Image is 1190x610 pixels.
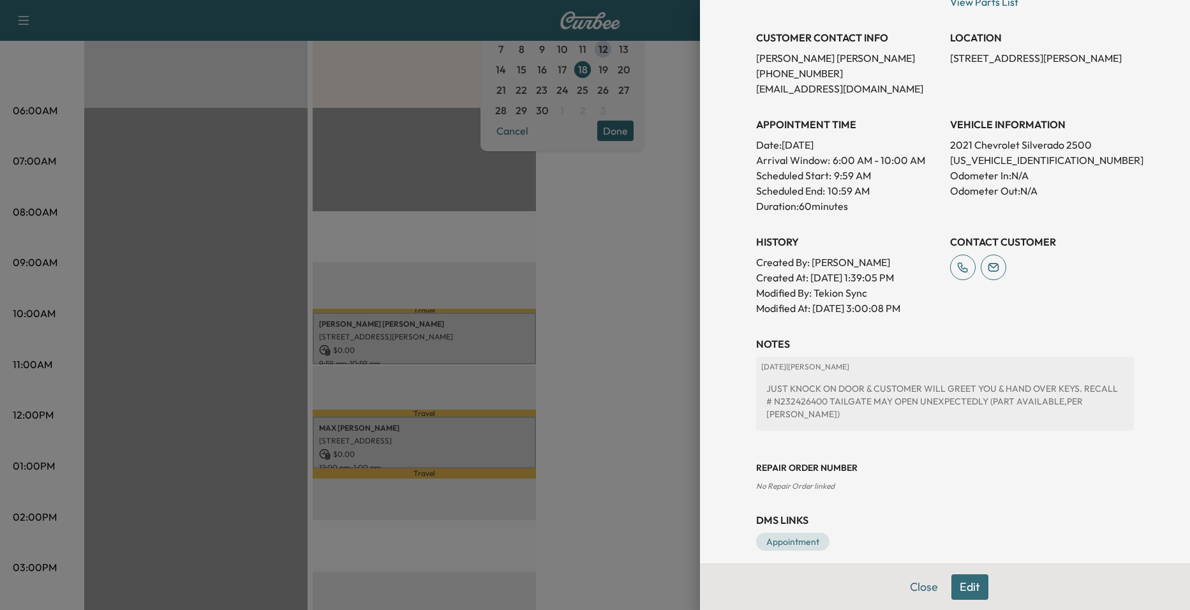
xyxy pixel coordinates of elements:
[950,234,1134,249] h3: CONTACT CUSTOMER
[950,137,1134,152] p: 2021 Chevrolet Silverado 2500
[756,66,940,81] p: [PHONE_NUMBER]
[950,50,1134,66] p: [STREET_ADDRESS][PERSON_NAME]
[950,30,1134,45] h3: LOCATION
[950,117,1134,132] h3: VEHICLE INFORMATION
[756,50,940,66] p: [PERSON_NAME] [PERSON_NAME]
[950,168,1134,183] p: Odometer In: N/A
[756,168,831,183] p: Scheduled Start:
[950,152,1134,168] p: [US_VEHICLE_IDENTIFICATION_NUMBER]
[951,574,988,600] button: Edit
[761,362,1129,372] p: [DATE] | [PERSON_NAME]
[902,574,946,600] button: Close
[756,152,940,168] p: Arrival Window:
[756,336,1134,352] h3: NOTES
[756,255,940,270] p: Created By : [PERSON_NAME]
[950,183,1134,198] p: Odometer Out: N/A
[834,168,871,183] p: 9:59 AM
[756,285,940,301] p: Modified By : Tekion Sync
[756,198,940,214] p: Duration: 60 minutes
[756,533,829,551] a: Appointment
[756,183,825,198] p: Scheduled End:
[756,234,940,249] h3: History
[761,377,1129,426] div: JUST KNOCK ON DOOR & CUSTOMER WILL GREET YOU & HAND OVER KEYS. RECALL # N232426400 TAILGATE MAY O...
[756,30,940,45] h3: CUSTOMER CONTACT INFO
[756,137,940,152] p: Date: [DATE]
[756,117,940,132] h3: APPOINTMENT TIME
[756,81,940,96] p: [EMAIL_ADDRESS][DOMAIN_NAME]
[756,512,1134,528] h3: DMS Links
[833,152,925,168] span: 6:00 AM - 10:00 AM
[756,461,1134,474] h3: Repair Order number
[756,301,940,316] p: Modified At : [DATE] 3:00:08 PM
[828,183,870,198] p: 10:59 AM
[756,481,835,491] span: No Repair Order linked
[756,270,940,285] p: Created At : [DATE] 1:39:05 PM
